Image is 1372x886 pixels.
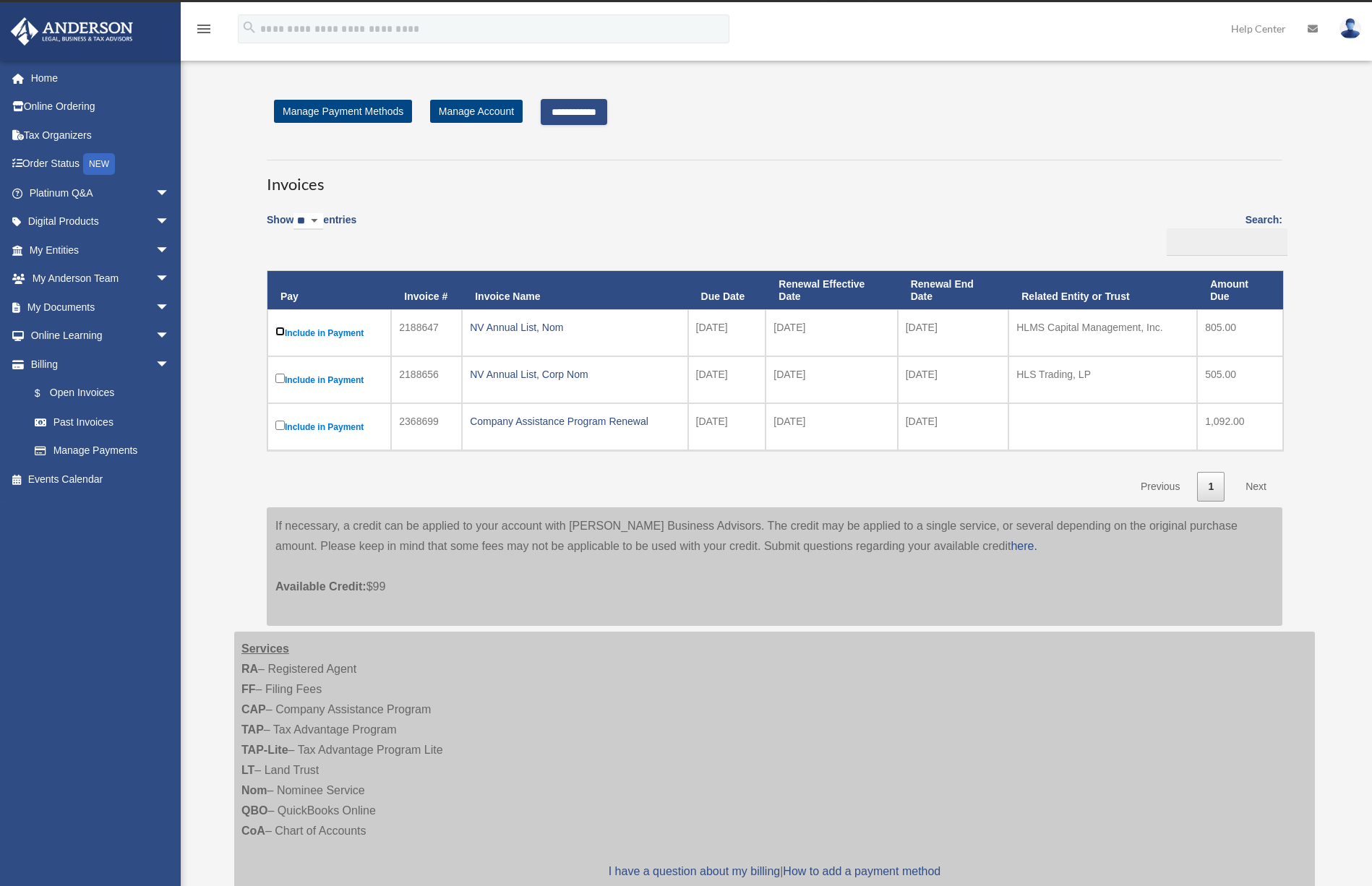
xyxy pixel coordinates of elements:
h3: Invoices [267,160,1282,196]
td: 1,092.00 [1197,403,1283,450]
div: If necessary, a credit can be applied to your account with [PERSON_NAME] Business Advisors. The c... [267,507,1282,626]
span: arrow_drop_down [155,236,184,265]
input: Include in Payment [275,421,285,430]
a: Manage Payments [20,436,184,465]
strong: CAP [241,703,266,715]
p: | [241,861,1308,882]
th: Renewal Effective Date: activate to sort column ascending [766,271,897,310]
td: HLS Trading, LP [1008,356,1197,403]
span: arrow_drop_down [155,264,184,294]
th: Amount Due: activate to sort column ascending [1197,271,1283,310]
a: Manage Payment Methods [274,100,412,123]
td: [DATE] [766,356,897,403]
span: arrow_drop_down [155,322,184,351]
i: search [241,20,257,35]
td: [DATE] [898,403,1009,450]
img: Anderson Advisors Platinum Portal [7,17,137,46]
th: Related Entity or Trust: activate to sort column ascending [1008,271,1197,310]
span: arrow_drop_down [155,207,184,237]
td: 2368699 [391,403,462,450]
label: Include in Payment [275,324,383,342]
a: How to add a payment method [783,865,940,877]
a: My Documentsarrow_drop_down [10,293,192,322]
div: NEW [83,153,115,175]
a: here. [1011,540,1037,552]
a: Online Ordering [10,93,192,121]
i: menu [195,20,213,38]
th: Renewal End Date: activate to sort column ascending [898,271,1009,310]
a: I have a question about my billing [609,865,780,877]
label: Include in Payment [275,418,383,436]
td: [DATE] [688,403,766,450]
span: arrow_drop_down [155,293,184,322]
th: Pay: activate to sort column descending [267,271,391,310]
strong: LT [241,764,254,776]
td: 805.00 [1197,309,1283,356]
a: 1 [1197,472,1225,502]
td: [DATE] [688,309,766,356]
span: Available Credit: [275,580,366,593]
strong: RA [241,663,258,675]
th: Due Date: activate to sort column ascending [688,271,766,310]
input: Include in Payment [275,327,285,336]
input: Include in Payment [275,374,285,383]
strong: CoA [241,825,265,837]
p: $99 [275,556,1274,597]
strong: TAP-Lite [241,744,288,756]
div: NV Annual List, Nom [470,317,679,337]
a: Digital Productsarrow_drop_down [10,207,192,236]
strong: Services [241,642,289,655]
a: Online Learningarrow_drop_down [10,322,192,350]
label: Include in Payment [275,371,383,389]
a: Order StatusNEW [10,150,192,179]
a: Manage Account [430,100,523,123]
span: $ [43,384,50,403]
a: Platinum Q&Aarrow_drop_down [10,179,192,207]
td: HLMS Capital Management, Inc. [1008,309,1197,356]
label: Search: [1162,211,1282,256]
td: [DATE] [898,356,1009,403]
img: User Pic [1339,18,1361,39]
select: Showentries [293,213,323,230]
td: 2188647 [391,309,462,356]
td: 2188656 [391,356,462,403]
div: NV Annual List, Corp Nom [470,364,679,384]
a: Past Invoices [20,408,184,436]
td: 505.00 [1197,356,1283,403]
strong: FF [241,683,256,695]
th: Invoice #: activate to sort column ascending [391,271,462,310]
span: arrow_drop_down [155,179,184,208]
td: [DATE] [766,309,897,356]
a: My Anderson Teamarrow_drop_down [10,264,192,293]
a: Tax Organizers [10,121,192,150]
td: [DATE] [766,403,897,450]
a: menu [195,25,213,38]
a: Next [1235,472,1277,502]
th: Invoice Name: activate to sort column ascending [462,271,687,310]
a: Home [10,64,192,93]
div: Company Assistance Program Renewal [470,411,679,431]
a: Previous [1130,472,1191,502]
strong: QBO [241,804,267,817]
td: [DATE] [898,309,1009,356]
span: arrow_drop_down [155,350,184,379]
input: Search: [1167,228,1287,256]
strong: Nom [241,784,267,796]
label: Show entries [267,211,356,244]
td: [DATE] [688,356,766,403]
a: Events Calendar [10,465,192,494]
a: My Entitiesarrow_drop_down [10,236,192,264]
a: $Open Invoices [20,379,177,408]
a: Billingarrow_drop_down [10,350,184,379]
strong: TAP [241,723,264,736]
